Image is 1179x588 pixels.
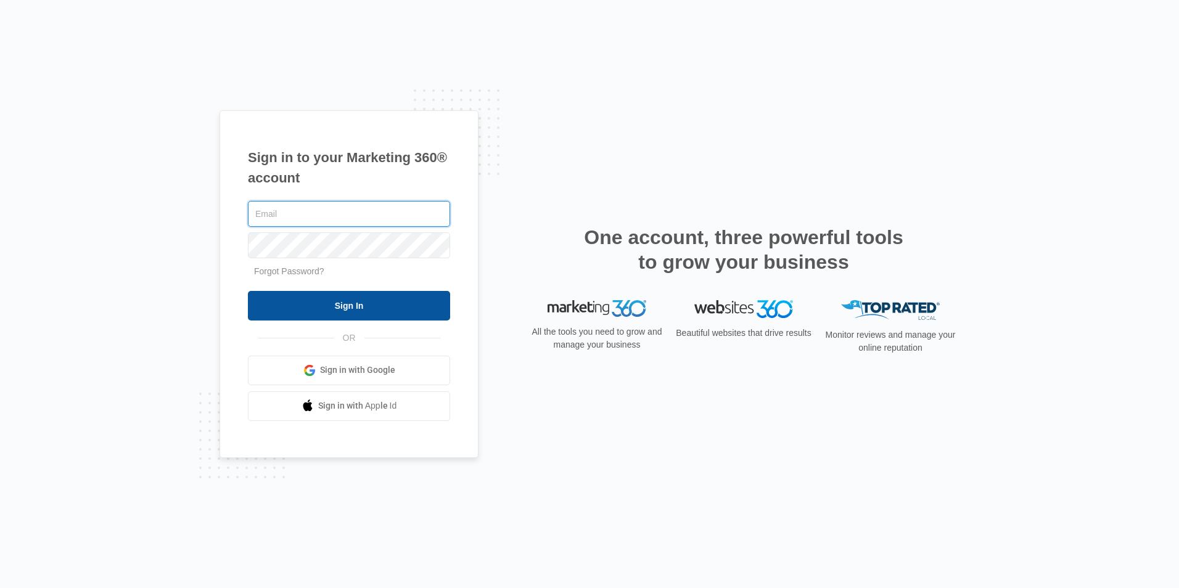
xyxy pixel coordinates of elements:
input: Sign In [248,291,450,321]
p: Beautiful websites that drive results [675,327,813,340]
p: Monitor reviews and manage your online reputation [821,329,959,354]
a: Forgot Password? [254,266,324,276]
img: Top Rated Local [841,300,940,321]
span: OR [334,332,364,345]
img: Marketing 360 [548,300,646,317]
h2: One account, three powerful tools to grow your business [580,225,907,274]
p: All the tools you need to grow and manage your business [528,325,666,351]
input: Email [248,201,450,227]
h1: Sign in to your Marketing 360® account [248,147,450,188]
span: Sign in with Google [320,364,395,377]
img: Websites 360 [694,300,793,318]
a: Sign in with Google [248,356,450,385]
span: Sign in with Apple Id [318,399,397,412]
a: Sign in with Apple Id [248,391,450,421]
